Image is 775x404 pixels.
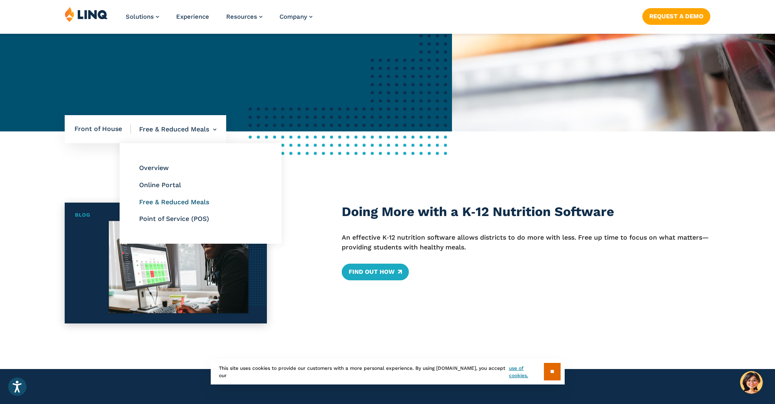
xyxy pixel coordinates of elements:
[126,13,154,20] span: Solutions
[176,13,209,20] a: Experience
[509,365,544,379] a: use of cookies.
[342,233,710,253] p: An effective K‑12 nutrition software allows districts to do more with less. Free up time to focus...
[211,359,565,384] div: This site uses cookies to provide our customers with a more personal experience. By using [DOMAIN...
[279,13,307,20] span: Company
[642,7,710,24] nav: Button Navigation
[126,13,159,20] a: Solutions
[226,13,257,20] span: Resources
[139,181,181,189] a: Online Portal
[279,13,312,20] a: Company
[65,7,108,22] img: LINQ | K‑12 Software
[65,203,267,323] img: K‑12 nutrition software
[126,7,312,33] nav: Primary Navigation
[642,8,710,24] a: Request a Demo
[740,371,763,394] button: Hello, have a question? Let’s chat.
[139,215,209,223] a: Point of Service (POS)
[139,198,209,206] a: Free & Reduced Meals
[131,115,216,144] li: Free & Reduced Meals
[74,124,131,133] span: Front of House
[342,264,409,280] a: Find Out How
[139,164,169,172] a: Overview
[226,13,262,20] a: Resources
[342,203,710,221] h3: Doing More with a K‑12 Nutrition Software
